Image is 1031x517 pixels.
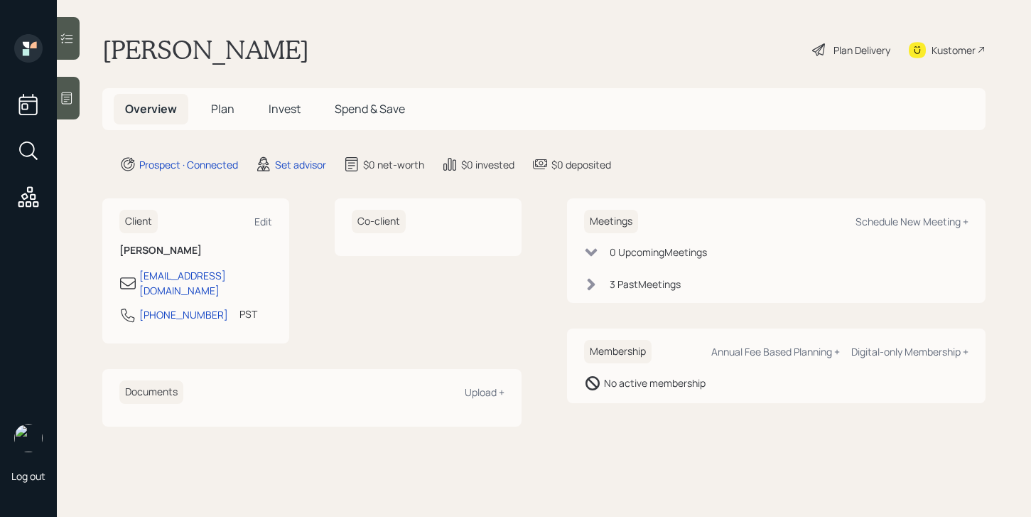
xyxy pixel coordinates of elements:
[855,215,968,228] div: Schedule New Meeting +
[119,210,158,233] h6: Client
[102,34,309,65] h1: [PERSON_NAME]
[610,245,707,260] div: 0 Upcoming Meeting s
[139,157,238,172] div: Prospect · Connected
[119,245,272,257] h6: [PERSON_NAME]
[275,157,326,172] div: Set advisor
[11,469,45,483] div: Log out
[335,101,405,117] span: Spend & Save
[139,307,228,322] div: [PHONE_NUMBER]
[833,43,890,58] div: Plan Delivery
[14,424,43,452] img: retirable_logo.png
[465,385,504,399] div: Upload +
[932,43,976,58] div: Kustomer
[239,307,257,321] div: PST
[584,210,638,233] h6: Meetings
[254,215,272,228] div: Edit
[711,345,840,358] div: Annual Fee Based Planning +
[119,380,183,404] h6: Documents
[851,345,968,358] div: Digital-only Membership +
[269,101,301,117] span: Invest
[352,210,406,233] h6: Co-client
[125,101,177,117] span: Overview
[610,277,681,292] div: 3 Past Meeting s
[461,157,514,172] div: $0 invested
[363,157,424,172] div: $0 net-worth
[551,157,611,172] div: $0 deposited
[139,268,272,298] div: [EMAIL_ADDRESS][DOMAIN_NAME]
[604,375,706,390] div: No active membership
[584,340,652,363] h6: Membership
[211,101,234,117] span: Plan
